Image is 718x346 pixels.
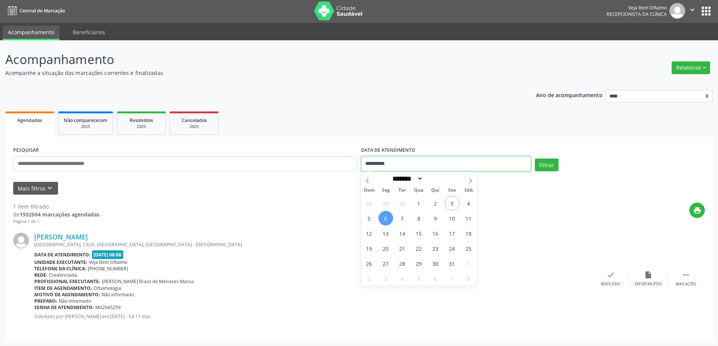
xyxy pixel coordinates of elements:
div: 2025 [122,124,160,130]
div: 2025 [64,124,107,130]
span: Veja Bem Oftalmo [89,259,127,265]
span: Outubro 8, 2025 [412,211,426,226]
span: Novembro 7, 2025 [445,271,459,286]
button:  [685,3,700,19]
span: Outubro 9, 2025 [428,211,443,226]
span: Não compareceram [64,117,107,123]
span: Outubro 24, 2025 [445,241,459,256]
span: Outubro 1, 2025 [412,196,426,210]
span: Outubro 12, 2025 [362,226,377,241]
b: Motivo de agendamento: [34,291,100,298]
span: Outubro 11, 2025 [461,211,476,226]
img: img [669,3,685,19]
span: Novembro 2, 2025 [362,271,377,286]
span: Central de Marcação [20,8,65,14]
i: print [693,206,701,215]
b: Telefone da clínica: [34,265,86,272]
span: Outubro 5, 2025 [362,211,377,226]
span: Outubro 21, 2025 [395,241,410,256]
span: Resolvidos [130,117,153,123]
span: Outubro 4, 2025 [461,196,476,210]
div: Página 1 de 1 [13,218,100,225]
span: Ter [394,188,410,193]
span: Outubro 25, 2025 [461,241,476,256]
i:  [682,271,690,279]
a: [PERSON_NAME] [34,233,88,241]
span: Não informado [101,291,134,298]
p: Acompanhe a situação das marcações correntes e finalizadas [5,69,501,77]
i: keyboard_arrow_down [46,184,54,192]
span: Qua [410,188,427,193]
span: Sáb [460,188,477,193]
span: Novembro 8, 2025 [461,271,476,286]
span: Setembro 30, 2025 [395,196,410,210]
div: Mais ações [676,282,696,287]
span: Outubro 26, 2025 [362,256,377,271]
p: Acompanhamento [5,50,501,69]
span: Setembro 29, 2025 [378,196,393,210]
a: Beneficiários [67,26,110,39]
b: Rede: [34,272,47,278]
span: Outubro 28, 2025 [395,256,410,271]
span: Novembro 3, 2025 [378,271,393,286]
span: Outubro 19, 2025 [362,241,377,256]
select: Month [390,175,423,183]
label: PESQUISAR [13,145,39,156]
span: Sex [444,188,460,193]
span: Outubro 16, 2025 [428,226,443,241]
div: Resolvido [601,282,620,287]
span: Outubro 6, 2025 [378,211,393,226]
span: Novembro 4, 2025 [395,271,410,286]
span: [PHONE_NUMBER] [88,265,128,272]
span: [DATE] 08:00 [92,250,124,259]
span: Outubro 3, 2025 [445,196,459,210]
span: Outubro 18, 2025 [461,226,476,241]
span: Outubro 22, 2025 [412,241,426,256]
b: Senha de atendimento: [34,304,94,311]
i: insert_drive_file [644,271,652,279]
span: [PERSON_NAME] Brasil de Menezes Massa [102,278,194,285]
span: Outubro 15, 2025 [412,226,426,241]
span: Outubro 27, 2025 [378,256,393,271]
div: Exportar (PDF) [635,282,662,287]
span: Agendados [17,117,42,123]
div: 2025 [175,124,213,130]
span: M02945259 [95,304,121,311]
div: 1 item filtrado [13,203,100,210]
button: apps [700,5,713,18]
button: print [689,203,705,218]
p: Ano de acompanhamento [536,90,603,99]
span: Credenciada [49,272,77,278]
span: Seg [377,188,394,193]
p: Solicitado por [PERSON_NAME] em [DATE] - há 11 dias [34,313,592,320]
span: Outubro 29, 2025 [412,256,426,271]
span: Dom [361,188,378,193]
span: Outubro 7, 2025 [395,211,410,226]
span: Novembro 5, 2025 [412,271,426,286]
b: Preparo: [34,298,57,304]
span: Oftalmologia [93,285,121,291]
span: Outubro 2, 2025 [428,196,443,210]
span: Novembro 1, 2025 [461,256,476,271]
div: de [13,210,100,218]
button: Relatórios [672,61,710,74]
span: Outubro 17, 2025 [445,226,459,241]
i: check [606,271,615,279]
b: Profissional executante: [34,278,100,285]
label: DATA DE ATENDIMENTO [361,145,415,156]
b: Unidade executante: [34,259,87,265]
span: Outubro 10, 2025 [445,211,459,226]
img: img [13,233,29,248]
span: Novembro 6, 2025 [428,271,443,286]
span: Outubro 30, 2025 [428,256,443,271]
a: Central de Marcação [5,5,65,17]
button: Mais filtroskeyboard_arrow_down [13,182,58,195]
a: Acompanhamento [3,26,60,40]
b: Item de agendamento: [34,285,92,291]
span: Setembro 28, 2025 [362,196,377,210]
strong: 1932504 marcações agendadas [20,211,100,218]
span: Cancelados [182,117,207,123]
div: [GEOGRAPHIC_DATA], CASA, [GEOGRAPHIC_DATA], [GEOGRAPHIC_DATA] - [GEOGRAPHIC_DATA] [34,241,592,248]
div: Veja Bem Oftalmo [606,5,667,11]
span: Não informado [59,298,91,304]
